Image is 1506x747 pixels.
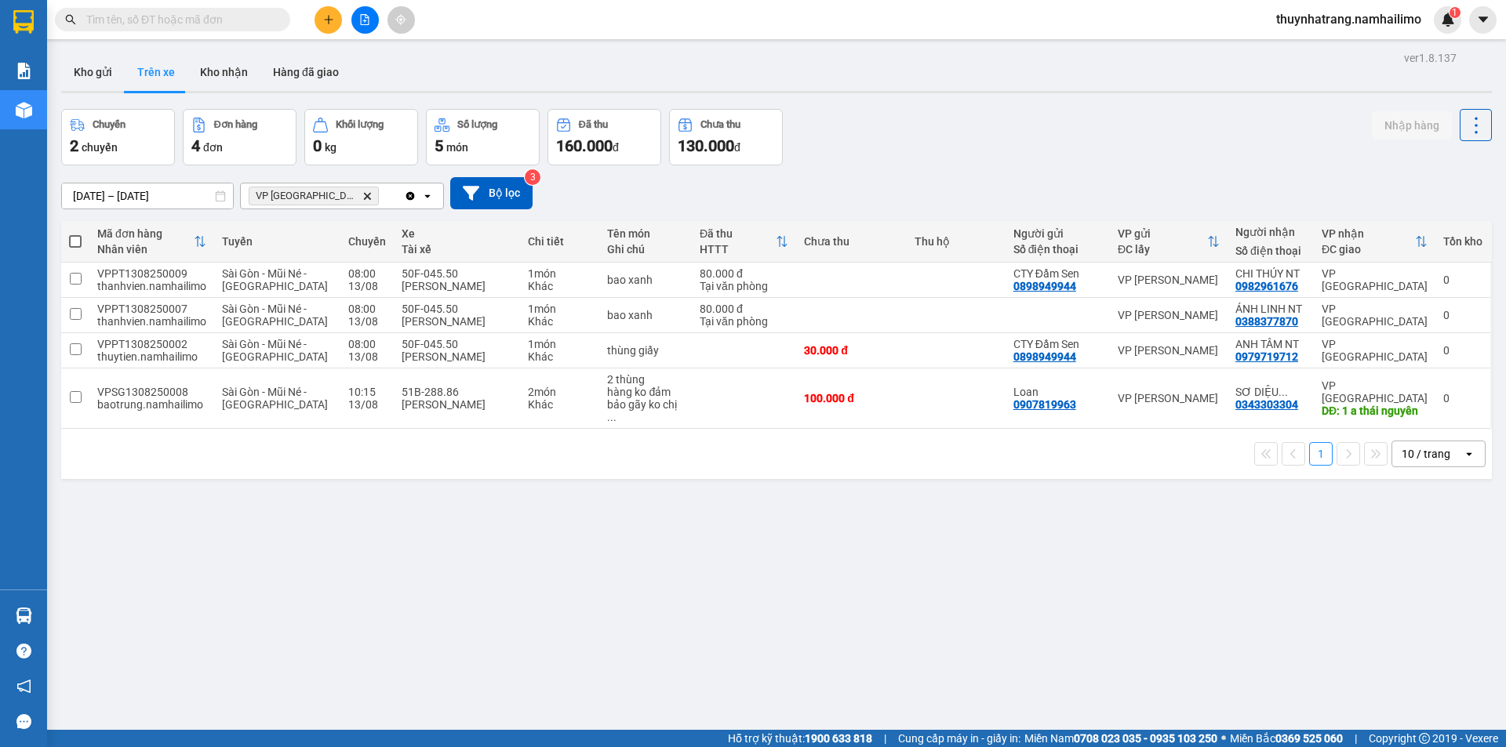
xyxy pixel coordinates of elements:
div: VP [GEOGRAPHIC_DATA] [1322,379,1428,404]
div: 80.000 đ [700,303,788,315]
div: [PERSON_NAME] [402,350,512,363]
div: hàng ko đảm bảo gãy ko chịu trách nhiệm [607,386,684,423]
div: 0388377870 [1235,315,1298,328]
span: đ [734,141,740,154]
span: search [65,14,76,25]
div: 50F-045.50 [402,338,512,350]
span: ⚪️ [1221,735,1226,742]
span: VP Nha Trang [256,190,356,202]
div: 2 thùng [607,373,684,386]
span: caret-down [1476,13,1490,27]
div: bao xanh [607,309,684,321]
div: Số lượng [457,119,497,130]
div: Thu hộ [915,235,997,248]
span: 5 [435,136,443,155]
div: Khác [528,398,592,411]
button: file-add [351,6,379,34]
div: VP [PERSON_NAME] [1118,274,1220,286]
div: Số điện thoại [1013,243,1102,256]
div: VPPT1308250007 [97,303,206,315]
span: ... [607,411,617,423]
div: 0 [1443,274,1482,286]
span: 160.000 [556,136,613,155]
div: CHI THÚY NT [1235,267,1306,280]
div: VPSG1308250008 [97,386,206,398]
span: ... [1279,386,1288,398]
div: Số điện thoại [1235,245,1306,257]
span: 0 [313,136,322,155]
div: Khác [528,350,592,363]
div: [PERSON_NAME] [402,315,512,328]
div: Xe [402,227,512,240]
span: VP Nha Trang, close by backspace [249,187,379,205]
div: Tồn kho [1443,235,1482,248]
div: 13/08 [348,315,386,328]
div: Khối lượng [336,119,384,130]
button: Chuyến2chuyến [61,109,175,165]
div: 08:00 [348,338,386,350]
div: 13/08 [348,350,386,363]
button: Nhập hàng [1372,111,1452,140]
span: Sài Gòn - Mũi Né - [GEOGRAPHIC_DATA] [222,338,328,363]
div: 10 / trang [1402,446,1450,462]
img: logo-vxr [13,10,34,34]
div: 13/08 [348,280,386,292]
div: Khác [528,280,592,292]
span: kg [325,141,336,154]
th: Toggle SortBy [89,221,214,263]
div: 50F-045.50 [402,303,512,315]
span: notification [16,679,31,694]
div: Chi tiết [528,235,592,248]
svg: Delete [362,191,372,201]
div: thanhvien.namhailimo [97,315,206,328]
strong: 0369 525 060 [1275,732,1343,745]
div: Khác [528,315,592,328]
div: [PERSON_NAME] [402,398,512,411]
div: ANH TÂM NT [1235,338,1306,350]
div: 51B-288.86 [402,386,512,398]
div: VP [PERSON_NAME] [1118,392,1220,404]
button: Khối lượng0kg [304,109,418,165]
div: [PERSON_NAME] [402,280,512,292]
div: Chưa thu [804,235,899,248]
div: 0 [1443,309,1482,321]
span: 4 [191,136,200,155]
div: 0343303304 [1235,398,1298,411]
span: Sài Gòn - Mũi Né - [GEOGRAPHIC_DATA] [222,386,328,411]
span: 130.000 [678,136,734,155]
span: Sài Gòn - Mũi Né - [GEOGRAPHIC_DATA] [222,303,328,328]
div: Tuyến [222,235,333,248]
div: 30.000 đ [804,344,899,357]
span: plus [323,14,334,25]
button: Đơn hàng4đơn [183,109,296,165]
div: 10:15 [348,386,386,398]
div: Ghi chú [607,243,684,256]
div: CTY Đầm Sen [1013,338,1102,350]
button: caret-down [1469,6,1497,34]
div: 08:00 [348,267,386,280]
span: Miền Bắc [1230,730,1343,747]
div: 0982961676 [1235,280,1298,292]
div: Tên món [607,227,684,240]
div: VP gửi [1118,227,1207,240]
div: thanhvien.namhailimo [97,280,206,292]
div: thùng giấy [607,344,684,357]
span: Cung cấp máy in - giấy in: [898,730,1020,747]
div: Người gửi [1013,227,1102,240]
img: warehouse-icon [16,607,32,624]
div: VP [GEOGRAPHIC_DATA] [1322,303,1428,328]
div: 1 món [528,267,592,280]
div: bao xanh [607,274,684,286]
input: Select a date range. [62,183,233,209]
th: Toggle SortBy [1314,221,1435,263]
button: plus [315,6,342,34]
sup: 1 [1450,7,1461,18]
div: ver 1.8.137 [1404,49,1457,67]
span: đơn [203,141,223,154]
button: aim [387,6,415,34]
button: Hàng đã giao [260,53,351,91]
div: SƠ DIỆU HUYỀN [1235,386,1306,398]
span: question-circle [16,644,31,658]
div: Tại văn phòng [700,315,788,328]
div: 50F-045.50 [402,267,512,280]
